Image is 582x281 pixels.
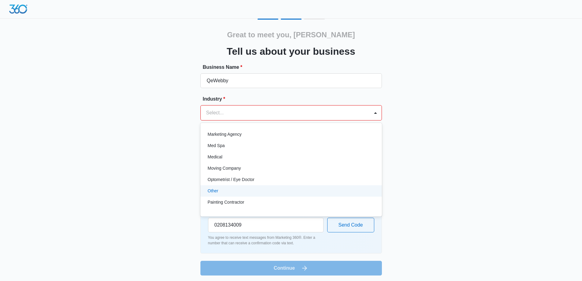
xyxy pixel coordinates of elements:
p: You agree to receive text messages from Marketing 360®. Enter a number that can receive a confirm... [208,235,324,246]
button: Send Code [327,218,374,232]
p: Marketing Agency [208,131,242,138]
p: Moving Company [208,165,241,172]
p: Optometrist / Eye Doctor [208,176,254,183]
h3: Tell us about your business [227,44,355,59]
label: Industry [203,95,384,103]
input: Ex. +1-555-555-5555 [208,218,324,232]
p: Painting Contractor [208,199,244,205]
p: Personal Brand [208,210,237,217]
p: Medical [208,154,222,160]
input: e.g. Jane's Plumbing [200,73,382,88]
p: Other [208,188,218,194]
p: Med Spa [208,142,225,149]
label: Business Name [203,64,384,71]
h2: Great to meet you, [PERSON_NAME] [227,29,355,40]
